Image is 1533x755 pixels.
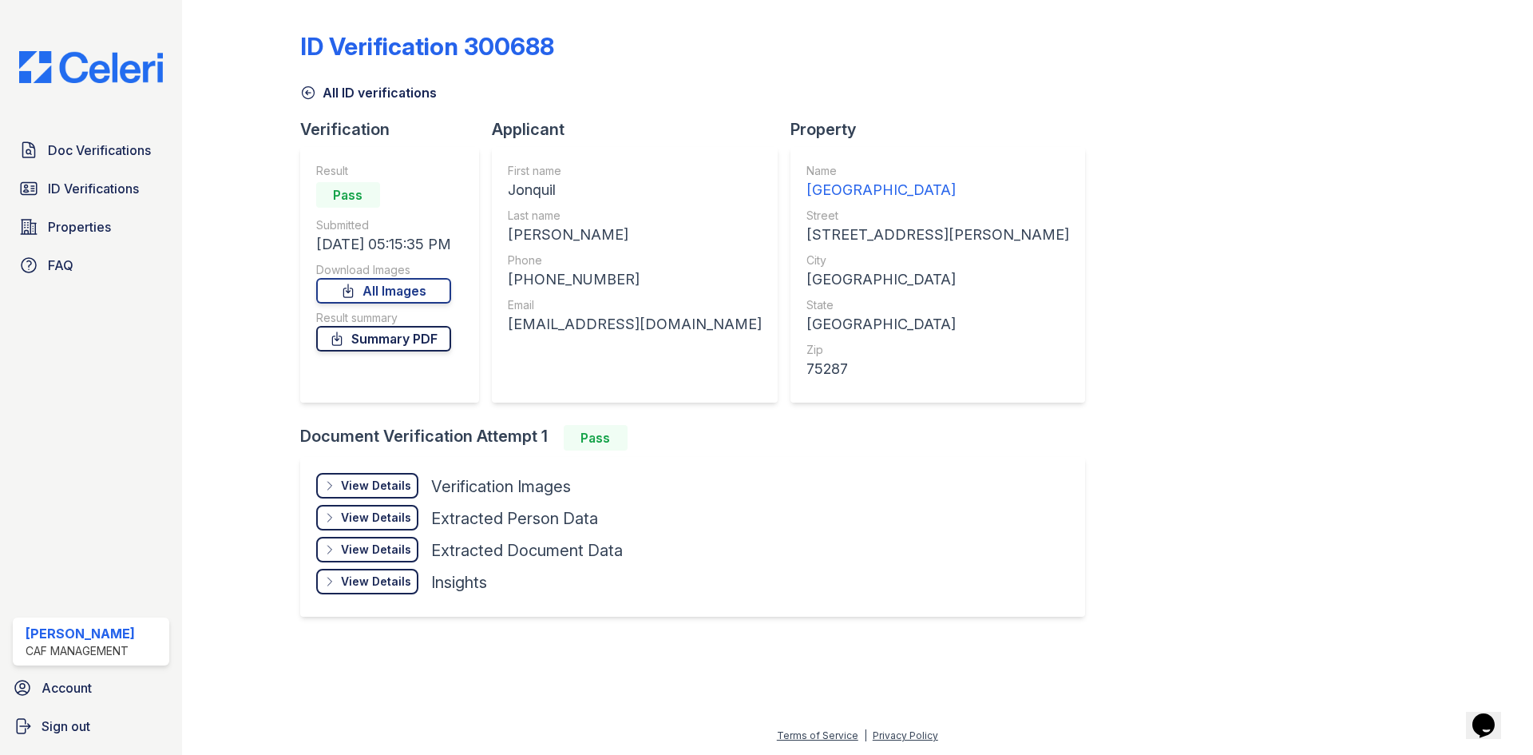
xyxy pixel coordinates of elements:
div: [STREET_ADDRESS][PERSON_NAME] [806,224,1069,246]
a: ID Verifications [13,173,169,205]
a: Properties [13,211,169,243]
div: [GEOGRAPHIC_DATA] [806,179,1069,201]
div: View Details [341,510,411,526]
span: Doc Verifications [48,141,151,160]
div: [PERSON_NAME] [508,224,762,246]
span: Properties [48,217,111,236]
div: Verification Images [431,475,571,498]
div: [PHONE_NUMBER] [508,268,762,291]
div: Phone [508,252,762,268]
a: Sign out [6,710,176,742]
div: Document Verification Attempt 1 [300,425,1098,451]
span: Sign out [42,717,90,736]
a: FAQ [13,249,169,281]
span: ID Verifications [48,179,139,198]
div: Last name [508,208,762,224]
div: Extracted Person Data [431,507,598,530]
div: Property [790,118,1098,141]
div: Verification [300,118,492,141]
div: Name [806,163,1069,179]
div: [GEOGRAPHIC_DATA] [806,268,1069,291]
div: Extracted Document Data [431,539,623,562]
div: Insights [431,571,487,594]
div: Result [316,163,451,179]
div: [DATE] 05:15:35 PM [316,233,451,256]
div: Email [508,297,762,313]
div: Jonquil [508,179,762,201]
a: All Images [316,278,451,304]
div: [GEOGRAPHIC_DATA] [806,313,1069,336]
div: | [864,729,867,741]
div: Street [806,208,1069,224]
span: Account [42,678,92,697]
a: Name [GEOGRAPHIC_DATA] [806,163,1069,201]
div: 75287 [806,358,1069,380]
a: All ID verifications [300,83,437,102]
div: [PERSON_NAME] [26,624,135,643]
div: First name [508,163,762,179]
div: View Details [341,542,411,558]
div: Result summary [316,310,451,326]
div: View Details [341,478,411,494]
div: State [806,297,1069,313]
a: Summary PDF [316,326,451,352]
div: Zip [806,342,1069,358]
iframe: chat widget [1466,691,1517,739]
div: View Details [341,574,411,590]
div: ID Verification 300688 [300,32,554,61]
div: Submitted [316,217,451,233]
div: [EMAIL_ADDRESS][DOMAIN_NAME] [508,313,762,336]
div: Applicant [492,118,790,141]
div: CAF Management [26,643,135,659]
a: Terms of Service [777,729,858,741]
div: Download Images [316,262,451,278]
div: Pass [316,182,380,208]
div: Pass [564,425,628,451]
a: Doc Verifications [13,134,169,166]
a: Privacy Policy [873,729,938,741]
img: CE_Logo_Blue-a8612792a0a2168367f1c8372b55b34899dd931a85d93a1a3d3e32e68fde9ad4.png [6,51,176,83]
div: City [806,252,1069,268]
span: FAQ [48,256,73,275]
a: Account [6,672,176,704]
